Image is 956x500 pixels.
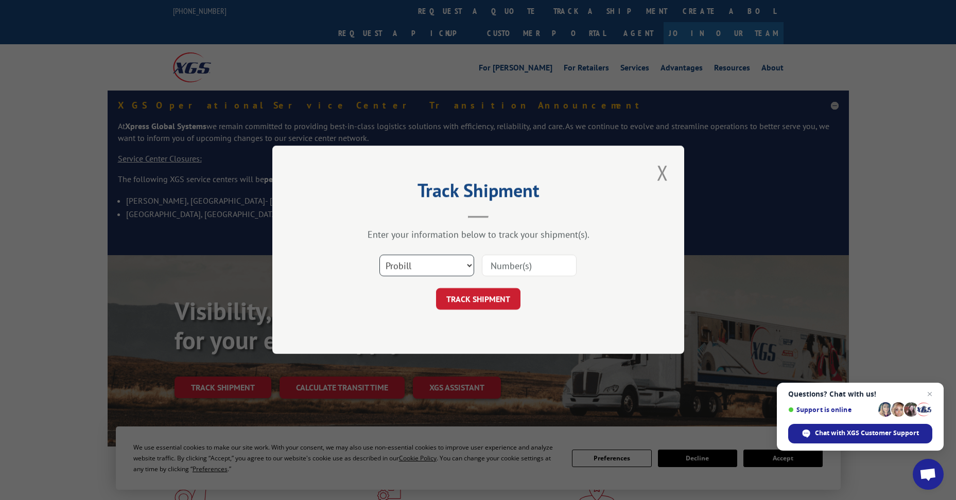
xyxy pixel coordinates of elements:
[654,158,671,187] button: Close modal
[815,428,919,438] span: Chat with XGS Customer Support
[913,459,944,490] a: Open chat
[324,229,633,241] div: Enter your information below to track your shipment(s).
[788,390,932,398] span: Questions? Chat with us!
[436,289,520,310] button: TRACK SHIPMENT
[788,406,875,414] span: Support is online
[324,183,633,203] h2: Track Shipment
[788,424,932,443] span: Chat with XGS Customer Support
[482,255,577,277] input: Number(s)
